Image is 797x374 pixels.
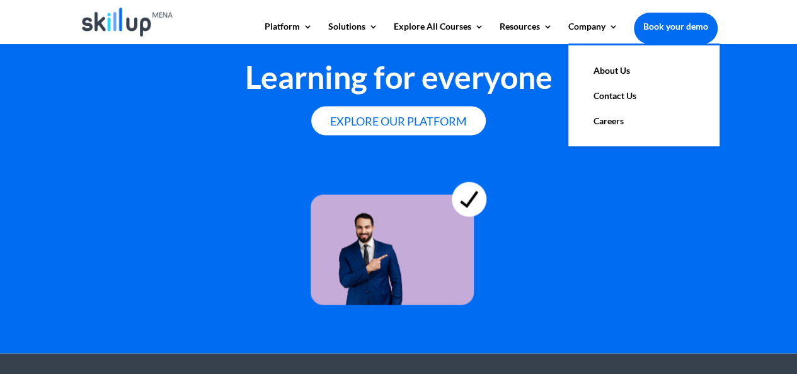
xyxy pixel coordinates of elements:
[311,157,486,305] img: learning for everyone 4 - skillup
[328,22,378,44] a: Solutions
[581,83,707,108] a: Contact Us
[581,108,707,134] a: Careers
[587,238,797,374] iframe: Chat Widget
[265,22,312,44] a: Platform
[568,22,618,44] a: Company
[80,61,718,98] h2: Learning for everyone
[581,58,707,83] a: About Us
[394,22,484,44] a: Explore All Courses
[634,13,718,40] a: Book your demo
[82,8,173,37] img: Skillup Mena
[311,106,486,136] a: Explore our platform
[500,22,553,44] a: Resources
